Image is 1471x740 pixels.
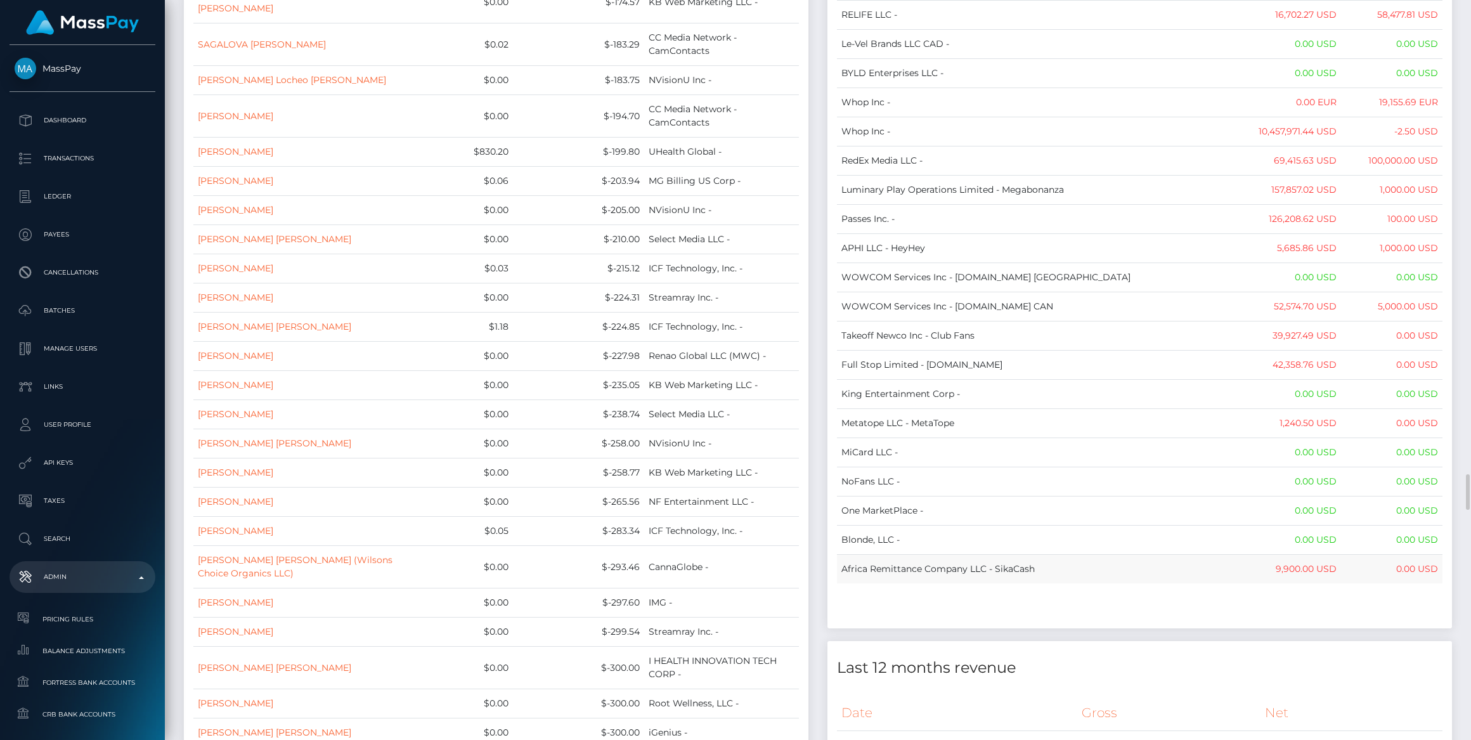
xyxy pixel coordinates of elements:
[198,467,273,478] a: [PERSON_NAME]
[1341,408,1442,438] td: 0.00 USD
[429,546,512,588] td: $0.00
[837,496,1245,525] td: One MarketPlace -
[429,371,512,400] td: $0.00
[198,626,273,637] a: [PERSON_NAME]
[837,525,1245,554] td: Blonde, LLC -
[513,488,645,517] td: $-265.56
[198,350,273,361] a: [PERSON_NAME]
[15,58,36,79] img: MassPay
[198,525,273,536] a: [PERSON_NAME]
[1341,146,1442,175] td: 100,000.00 USD
[513,225,645,254] td: $-210.00
[1341,525,1442,554] td: 0.00 USD
[1341,204,1442,233] td: 100.00 USD
[429,458,512,488] td: $0.00
[15,301,150,320] p: Batches
[198,698,273,709] a: [PERSON_NAME]
[513,647,645,689] td: $-300.00
[15,529,150,549] p: Search
[1245,321,1341,350] td: 39,927.49 USD
[1245,117,1341,146] td: 10,457,971.44 USD
[429,488,512,517] td: $0.00
[198,233,351,245] a: [PERSON_NAME] [PERSON_NAME]
[837,29,1245,58] td: Le-Vel Brands LLC CAD -
[1077,696,1260,730] th: Gross
[513,588,645,618] td: $-297.60
[513,167,645,196] td: $-203.94
[1245,525,1341,554] td: 0.00 USD
[10,371,155,403] a: Links
[837,379,1245,408] td: King Entertainment Corp -
[513,66,645,95] td: $-183.75
[1245,554,1341,583] td: 9,900.00 USD
[198,146,273,157] a: [PERSON_NAME]
[644,618,799,647] td: Streamray Inc. -
[513,342,645,371] td: $-227.98
[644,196,799,225] td: NVisionU Inc -
[837,467,1245,496] td: NoFans LLC -
[1245,350,1341,379] td: 42,358.76 USD
[644,254,799,283] td: ICF Technology, Inc. -
[837,146,1245,175] td: RedEx Media LLC -
[198,263,273,274] a: [PERSON_NAME]
[1341,292,1442,321] td: 5,000.00 USD
[1341,117,1442,146] td: -2.50 USD
[1245,263,1341,292] td: 0.00 USD
[1341,58,1442,88] td: 0.00 USD
[644,167,799,196] td: MG Billing US Corp -
[837,263,1245,292] td: WOWCOM Services Inc - [DOMAIN_NAME] [GEOGRAPHIC_DATA]
[644,95,799,138] td: CC Media Network - CamContacts
[10,295,155,327] a: Batches
[429,588,512,618] td: $0.00
[1341,496,1442,525] td: 0.00 USD
[15,453,150,472] p: API Keys
[513,400,645,429] td: $-238.74
[837,88,1245,117] td: Whop Inc -
[1341,88,1442,117] td: 19,155.69 EUR
[15,491,150,510] p: Taxes
[15,644,150,658] span: Balance Adjustments
[429,647,512,689] td: $0.00
[198,39,326,50] a: SAGALOVA [PERSON_NAME]
[429,225,512,254] td: $0.00
[1341,350,1442,379] td: 0.00 USD
[15,675,150,690] span: Fortress Bank Accounts
[513,371,645,400] td: $-235.05
[644,458,799,488] td: KB Web Marketing LLC -
[1245,29,1341,58] td: 0.00 USD
[1245,438,1341,467] td: 0.00 USD
[429,342,512,371] td: $0.00
[837,233,1245,263] td: APHI LLC - HeyHey
[644,517,799,546] td: ICF Technology, Inc. -
[198,662,351,673] a: [PERSON_NAME] [PERSON_NAME]
[10,333,155,365] a: Manage Users
[644,647,799,689] td: I HEALTH INNOVATION TECH CORP -
[1245,204,1341,233] td: 126,208.62 USD
[644,488,799,517] td: NF Entertainment LLC -
[10,219,155,250] a: Payees
[837,350,1245,379] td: Full Stop Limited - [DOMAIN_NAME]
[429,400,512,429] td: $0.00
[1245,58,1341,88] td: 0.00 USD
[1341,263,1442,292] td: 0.00 USD
[644,313,799,342] td: ICF Technology, Inc. -
[1341,554,1442,583] td: 0.00 USD
[1245,379,1341,408] td: 0.00 USD
[513,254,645,283] td: $-215.12
[837,292,1245,321] td: WOWCOM Services Inc - [DOMAIN_NAME] CAN
[644,23,799,66] td: CC Media Network - CamContacts
[26,10,139,35] img: MassPay Logo
[1245,292,1341,321] td: 52,574.70 USD
[198,379,273,391] a: [PERSON_NAME]
[837,696,1077,730] th: Date
[429,618,512,647] td: $0.00
[1341,379,1442,408] td: 0.00 USD
[837,117,1245,146] td: Whop Inc -
[1245,233,1341,263] td: 5,685.86 USD
[1245,496,1341,525] td: 0.00 USD
[429,23,512,66] td: $0.02
[198,597,273,608] a: [PERSON_NAME]
[513,95,645,138] td: $-194.70
[15,415,150,434] p: User Profile
[10,257,155,289] a: Cancellations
